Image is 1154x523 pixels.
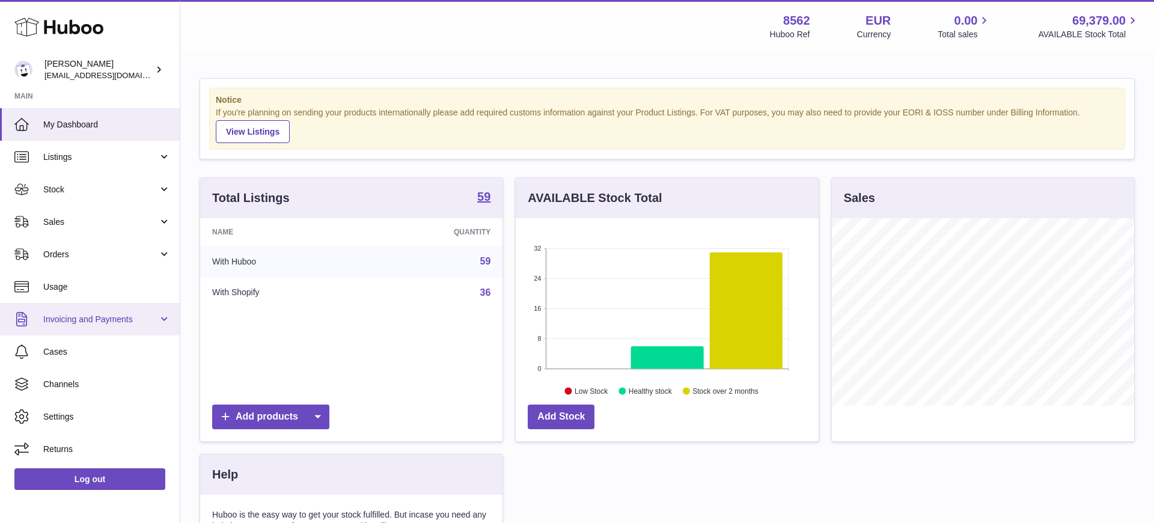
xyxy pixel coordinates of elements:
[865,13,891,29] strong: EUR
[216,94,1119,106] strong: Notice
[212,190,290,206] h3: Total Listings
[43,346,171,358] span: Cases
[783,13,810,29] strong: 8562
[216,120,290,143] a: View Listings
[212,466,238,483] h3: Help
[857,29,891,40] div: Currency
[480,287,491,298] a: 36
[629,387,673,395] text: Healthy stock
[43,444,171,455] span: Returns
[14,61,32,79] img: fumi@codeofbell.com
[938,29,991,40] span: Total sales
[43,314,158,325] span: Invoicing and Payments
[770,29,810,40] div: Huboo Ref
[528,405,594,429] a: Add Stock
[477,191,490,205] a: 59
[534,245,542,252] text: 32
[43,281,171,293] span: Usage
[477,191,490,203] strong: 59
[534,275,542,282] text: 24
[212,405,329,429] a: Add products
[44,58,153,81] div: [PERSON_NAME]
[693,387,759,395] text: Stock over 2 months
[528,190,662,206] h3: AVAILABLE Stock Total
[1038,13,1140,40] a: 69,379.00 AVAILABLE Stock Total
[43,151,158,163] span: Listings
[43,119,171,130] span: My Dashboard
[14,468,165,490] a: Log out
[938,13,991,40] a: 0.00 Total sales
[43,411,171,423] span: Settings
[200,246,363,277] td: With Huboo
[1038,29,1140,40] span: AVAILABLE Stock Total
[200,218,363,246] th: Name
[216,107,1119,143] div: If you're planning on sending your products internationally please add required customs informati...
[534,305,542,312] text: 16
[1072,13,1126,29] span: 69,379.00
[538,335,542,342] text: 8
[44,70,177,80] span: [EMAIL_ADDRESS][DOMAIN_NAME]
[43,216,158,228] span: Sales
[575,387,608,395] text: Low Stock
[363,218,502,246] th: Quantity
[200,277,363,308] td: With Shopify
[43,249,158,260] span: Orders
[43,379,171,390] span: Channels
[43,184,158,195] span: Stock
[538,365,542,372] text: 0
[844,190,875,206] h3: Sales
[480,256,491,266] a: 59
[954,13,978,29] span: 0.00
